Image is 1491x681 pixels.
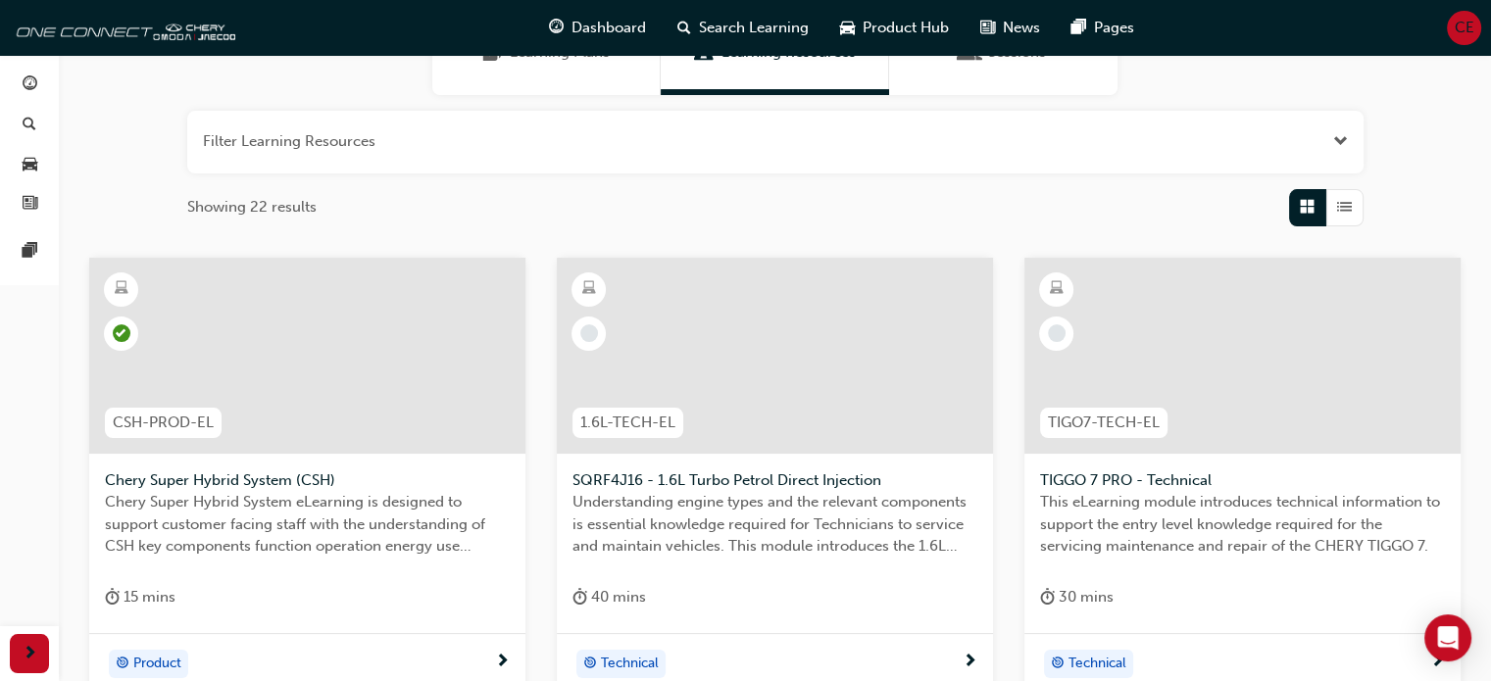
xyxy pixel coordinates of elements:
span: Search Learning [699,17,809,39]
span: Showing 22 results [187,196,317,219]
span: search-icon [677,16,691,40]
span: TIGO7-TECH-EL [1048,412,1160,434]
span: next-icon [23,642,37,666]
span: news-icon [980,16,995,40]
span: learningRecordVerb_NONE-icon [580,324,598,342]
span: pages-icon [23,243,37,261]
span: next-icon [1430,654,1445,671]
span: CSH-PROD-EL [113,412,214,434]
span: learningResourceType_ELEARNING-icon [582,276,596,302]
span: This eLearning module introduces technical information to support the entry level knowledge requi... [1040,491,1445,558]
button: Open the filter [1333,130,1348,153]
span: Product Hub [863,17,949,39]
span: duration-icon [1040,585,1055,609]
span: Dashboard [572,17,646,39]
span: Technical [1069,653,1126,675]
span: target-icon [116,652,129,677]
a: guage-iconDashboard [533,8,662,48]
span: TIGGO 7 PRO - Technical [1040,469,1445,492]
span: CE [1455,17,1474,39]
span: duration-icon [572,585,587,609]
span: News [1003,17,1040,39]
span: learningResourceType_ELEARNING-icon [115,276,128,302]
span: target-icon [583,652,597,677]
div: 40 mins [572,585,646,609]
span: Chery Super Hybrid System (CSH) [105,469,510,492]
span: learningRecordVerb_PASS-icon [113,324,130,342]
span: Grid [1300,196,1315,219]
span: Sessions [961,41,980,64]
span: Chery Super Hybrid System eLearning is designed to support customer facing staff with the underst... [105,491,510,558]
a: pages-iconPages [1056,8,1150,48]
span: duration-icon [105,585,120,609]
div: Open Intercom Messenger [1424,614,1471,661]
span: List [1337,196,1352,219]
span: Pages [1094,17,1134,39]
a: search-iconSearch Learning [662,8,824,48]
span: next-icon [963,654,977,671]
a: news-iconNews [965,8,1056,48]
span: news-icon [23,196,37,214]
span: car-icon [23,156,37,173]
span: next-icon [495,654,510,671]
span: Technical [601,653,659,675]
span: SQRF4J16 - 1.6L Turbo Petrol Direct Injection [572,469,977,492]
span: Learning Plans [482,41,502,64]
span: pages-icon [1071,16,1086,40]
span: target-icon [1051,652,1065,677]
span: car-icon [840,16,855,40]
button: CE [1447,11,1481,45]
div: 15 mins [105,585,175,609]
div: 30 mins [1040,585,1114,609]
span: guage-icon [23,76,37,94]
img: oneconnect [10,8,235,47]
span: search-icon [23,117,36,134]
span: learningRecordVerb_NONE-icon [1048,324,1066,342]
span: Learning Resources [694,41,714,64]
span: guage-icon [549,16,564,40]
span: 1.6L-TECH-EL [580,412,675,434]
a: car-iconProduct Hub [824,8,965,48]
span: learningResourceType_ELEARNING-icon [1050,276,1064,302]
span: Understanding engine types and the relevant components is essential knowledge required for Techni... [572,491,977,558]
span: Product [133,653,181,675]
